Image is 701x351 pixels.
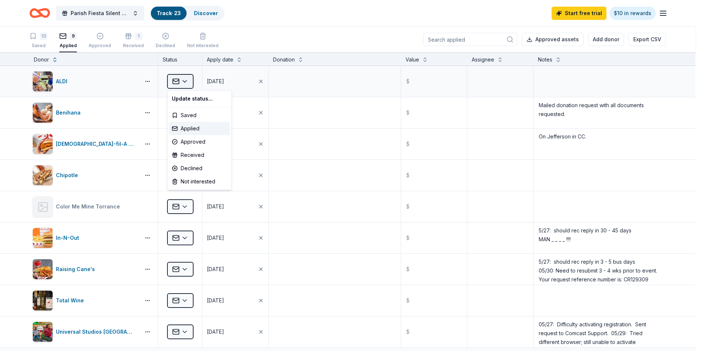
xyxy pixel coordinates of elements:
[169,148,230,162] div: Received
[169,122,230,135] div: Applied
[169,92,230,105] div: Update status...
[169,109,230,122] div: Saved
[169,175,230,188] div: Not interested
[169,135,230,148] div: Approved
[169,162,230,175] div: Declined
